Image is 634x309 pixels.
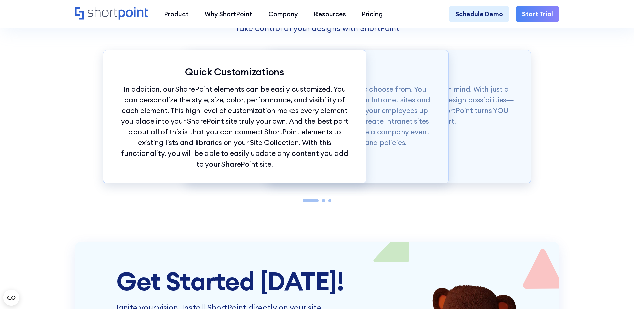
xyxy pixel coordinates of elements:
a: Why ShortPoint [197,6,260,22]
div: Pricing [362,9,383,19]
a: Schedule Demo [449,6,509,22]
a: Start Trial [516,6,559,22]
p: In addition, our SharePoint elements can be easily customized. You can personalize the style, siz... [119,84,350,170]
div: Resources [314,9,346,19]
a: Product [156,6,197,22]
div: Product [164,9,189,19]
a: Resources [306,6,354,22]
div: Get Started [DATE]! [116,267,518,295]
a: Company [260,6,306,22]
button: Open CMP widget [3,290,19,306]
a: Home [75,7,148,21]
iframe: Chat Widget [514,231,634,309]
div: Why ShortPoint [205,9,252,19]
div: Company [268,9,298,19]
p: Quick Customizations [119,66,350,78]
a: Pricing [354,6,391,22]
